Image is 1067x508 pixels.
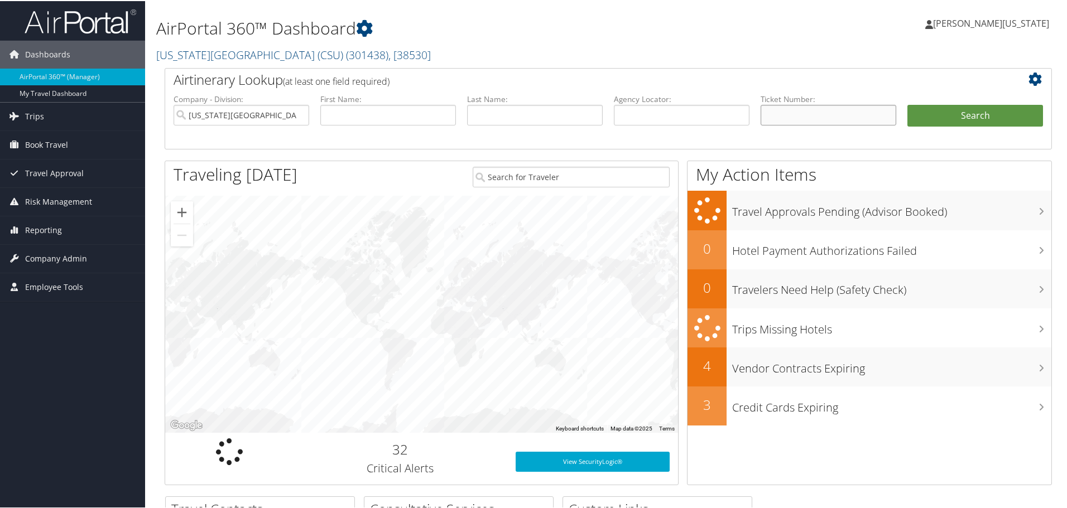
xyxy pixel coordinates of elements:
[171,200,193,222] button: Zoom in
[688,307,1051,347] a: Trips Missing Hotels
[732,315,1051,336] h3: Trips Missing Hotels
[473,166,670,186] input: Search for Traveler
[732,197,1051,219] h3: Travel Approvals Pending (Advisor Booked)
[732,275,1051,297] h3: Travelers Need Help (Safety Check)
[168,417,205,432] img: Google
[688,268,1051,307] a: 0Travelers Need Help (Safety Check)
[688,162,1051,185] h1: My Action Items
[302,459,499,475] h3: Critical Alerts
[25,130,68,158] span: Book Travel
[302,439,499,458] h2: 32
[688,238,727,257] h2: 0
[156,46,431,61] a: [US_STATE][GEOGRAPHIC_DATA] (CSU)
[320,93,456,104] label: First Name:
[25,244,87,272] span: Company Admin
[171,223,193,245] button: Zoom out
[556,424,604,432] button: Keyboard shortcuts
[25,158,84,186] span: Travel Approval
[174,162,297,185] h1: Traveling [DATE]
[688,190,1051,229] a: Travel Approvals Pending (Advisor Booked)
[732,236,1051,258] h3: Hotel Payment Authorizations Failed
[688,346,1051,385] a: 4Vendor Contracts Expiring
[614,93,749,104] label: Agency Locator:
[25,101,44,129] span: Trips
[659,424,675,430] a: Terms (opens in new tab)
[25,187,92,215] span: Risk Management
[516,451,670,471] a: View SecurityLogic®
[611,424,652,430] span: Map data ©2025
[174,69,969,88] h2: Airtinerary Lookup
[25,7,136,33] img: airportal-logo.png
[732,354,1051,375] h3: Vendor Contracts Expiring
[688,394,727,413] h2: 3
[732,393,1051,414] h3: Credit Cards Expiring
[467,93,603,104] label: Last Name:
[174,93,309,104] label: Company - Division:
[25,215,62,243] span: Reporting
[156,16,759,39] h1: AirPortal 360™ Dashboard
[688,277,727,296] h2: 0
[925,6,1060,39] a: [PERSON_NAME][US_STATE]
[688,355,727,374] h2: 4
[388,46,431,61] span: , [ 38530 ]
[761,93,896,104] label: Ticket Number:
[168,417,205,432] a: Open this area in Google Maps (opens a new window)
[688,385,1051,424] a: 3Credit Cards Expiring
[25,272,83,300] span: Employee Tools
[283,74,390,86] span: (at least one field required)
[346,46,388,61] span: ( 301438 )
[688,229,1051,268] a: 0Hotel Payment Authorizations Failed
[907,104,1043,126] button: Search
[933,16,1049,28] span: [PERSON_NAME][US_STATE]
[25,40,70,67] span: Dashboards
